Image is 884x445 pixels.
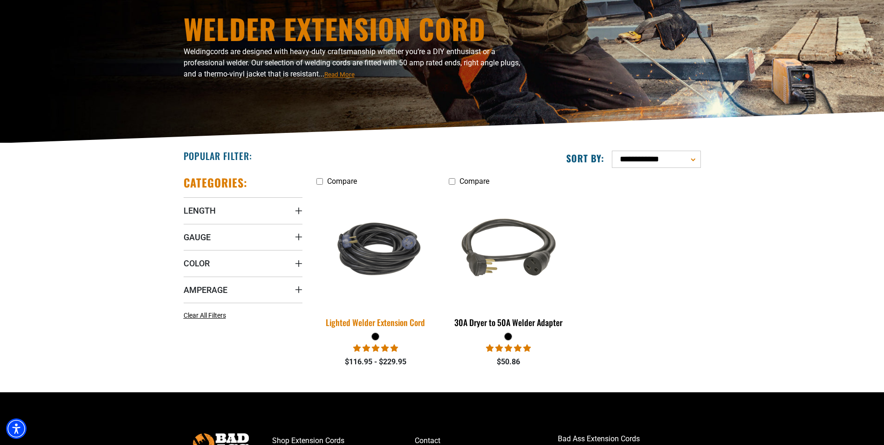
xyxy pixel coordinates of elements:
span: Amperage [184,285,227,295]
summary: Amperage [184,277,302,303]
summary: Gauge [184,224,302,250]
span: 5.00 stars [486,344,531,353]
span: cords are designed with heavy-duty craftsmanship whether you’re a DIY enthusiast or a professiona... [184,47,520,78]
label: Sort by: [566,152,604,164]
img: black [450,195,567,302]
span: Read More [324,71,355,78]
summary: Color [184,250,302,276]
span: Clear All Filters [184,312,226,319]
img: black [310,209,441,289]
span: Color [184,258,210,269]
div: Accessibility Menu [6,418,27,439]
a: black 30A Dryer to 50A Welder Adapter [449,190,568,332]
a: Clear All Filters [184,311,230,320]
summary: Length [184,197,302,223]
div: 30A Dryer to 50A Welder Adapter [449,318,568,327]
p: Welding [184,46,524,80]
span: Compare [459,177,489,186]
div: Lighted Welder Extension Cord [316,318,435,327]
h2: Categories: [184,175,248,190]
div: $116.95 - $229.95 [316,356,435,368]
span: Length [184,205,216,216]
span: Compare [327,177,357,186]
div: $50.86 [449,356,568,368]
span: Gauge [184,232,211,243]
h2: Popular Filter: [184,150,252,162]
h1: Welder Extension Cord [184,14,524,42]
span: 5.00 stars [353,344,398,353]
a: black Lighted Welder Extension Cord [316,190,435,332]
